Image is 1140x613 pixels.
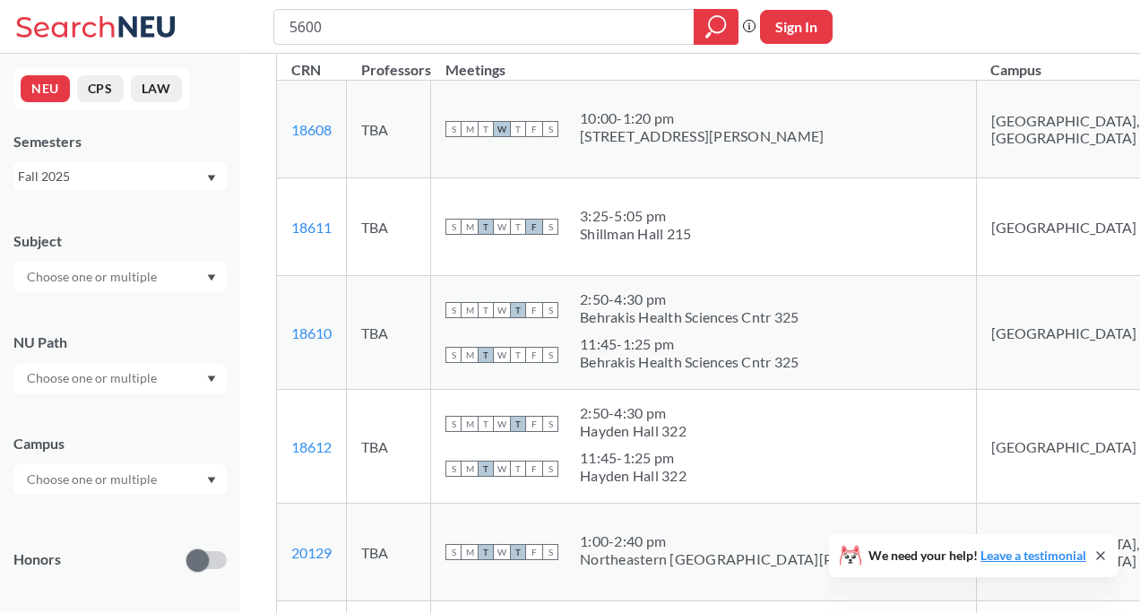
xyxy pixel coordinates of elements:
span: T [510,416,526,432]
span: S [542,347,558,363]
span: W [494,544,510,560]
span: W [494,461,510,477]
div: Shillman Hall 215 [580,225,691,243]
span: M [462,544,478,560]
span: M [462,302,478,318]
span: S [445,219,462,235]
span: T [510,219,526,235]
span: T [478,544,494,560]
span: S [542,121,558,137]
span: T [478,121,494,137]
a: Leave a testimonial [980,548,1086,563]
svg: Dropdown arrow [207,477,216,484]
span: W [494,121,510,137]
button: CPS [77,75,124,102]
a: 20129 [291,544,332,561]
span: W [494,219,510,235]
a: 18612 [291,438,332,455]
td: TBA [347,178,431,276]
input: Class, professor, course number, "phrase" [288,12,681,42]
span: M [462,121,478,137]
span: S [542,461,558,477]
span: S [445,302,462,318]
svg: Dropdown arrow [207,376,216,383]
div: Campus [13,434,227,453]
input: Choose one or multiple [18,367,168,389]
div: Northeastern [GEOGRAPHIC_DATA][PERSON_NAME] 916 [580,550,962,568]
td: TBA [347,504,431,601]
span: F [526,544,542,560]
span: S [445,347,462,363]
span: S [542,302,558,318]
svg: magnifying glass [705,14,727,39]
div: Fall 2025Dropdown arrow [13,162,227,191]
div: Fall 2025 [18,167,205,186]
th: Meetings [431,42,977,81]
span: S [445,416,462,432]
span: F [526,121,542,137]
svg: Dropdown arrow [207,175,216,182]
div: Hayden Hall 322 [580,467,687,485]
span: S [542,544,558,560]
span: S [445,121,462,137]
div: Dropdown arrow [13,464,227,495]
span: M [462,347,478,363]
span: F [526,416,542,432]
input: Choose one or multiple [18,469,168,490]
a: 18611 [291,219,332,236]
div: 2:50 - 4:30 pm [580,290,799,308]
button: NEU [21,75,70,102]
div: 3:25 - 5:05 pm [580,207,691,225]
span: F [526,219,542,235]
span: S [542,219,558,235]
td: TBA [347,81,431,178]
span: T [478,347,494,363]
td: TBA [347,390,431,504]
div: Behrakis Health Sciences Cntr 325 [580,353,799,371]
span: T [510,461,526,477]
div: Subject [13,231,227,251]
div: 1:00 - 2:40 pm [580,532,962,550]
div: 11:45 - 1:25 pm [580,335,799,353]
p: Honors [13,549,61,570]
span: S [542,416,558,432]
span: M [462,461,478,477]
div: Semesters [13,132,227,151]
span: W [494,302,510,318]
div: Hayden Hall 322 [580,422,687,440]
span: We need your help! [868,549,1086,562]
div: [STREET_ADDRESS][PERSON_NAME] [580,127,824,145]
td: TBA [347,276,431,390]
div: magnifying glass [694,9,738,45]
span: F [526,302,542,318]
span: T [478,302,494,318]
div: NU Path [13,332,227,352]
span: S [445,544,462,560]
div: 11:45 - 1:25 pm [580,449,687,467]
a: 18608 [291,121,332,138]
svg: Dropdown arrow [207,274,216,281]
a: 18610 [291,324,332,341]
span: F [526,347,542,363]
button: LAW [131,75,182,102]
span: S [445,461,462,477]
span: M [462,219,478,235]
span: F [526,461,542,477]
div: Behrakis Health Sciences Cntr 325 [580,308,799,326]
span: T [510,544,526,560]
div: 10:00 - 1:20 pm [580,109,824,127]
span: M [462,416,478,432]
div: Dropdown arrow [13,363,227,393]
th: Professors [347,42,431,81]
span: T [478,461,494,477]
span: W [494,416,510,432]
span: T [478,219,494,235]
span: T [510,121,526,137]
span: W [494,347,510,363]
button: Sign In [760,10,833,44]
span: T [510,347,526,363]
span: T [478,416,494,432]
div: Dropdown arrow [13,262,227,292]
span: T [510,302,526,318]
div: CRN [291,60,321,80]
